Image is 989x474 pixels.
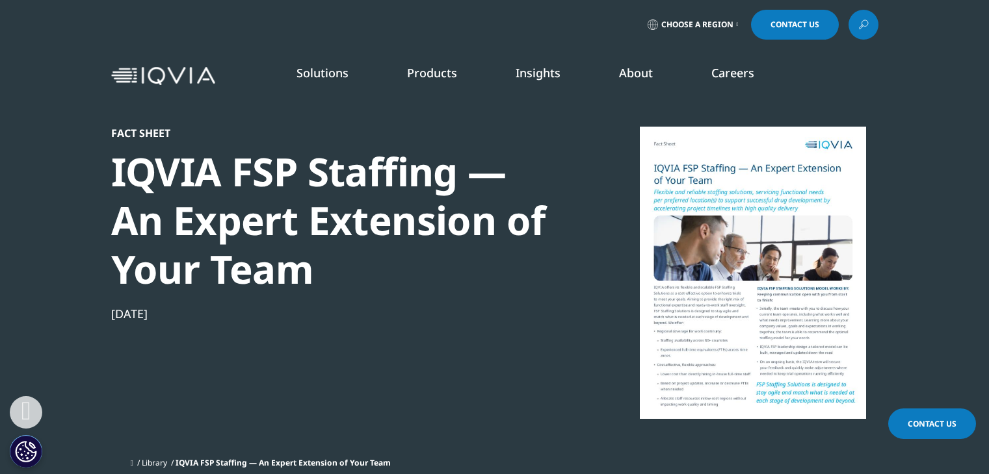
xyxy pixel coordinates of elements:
[10,435,42,468] button: Cookie Settings
[111,127,557,140] div: Fact Sheet
[220,45,878,106] nav: Primary
[908,418,956,429] span: Contact Us
[619,65,653,81] a: About
[297,65,349,81] a: Solutions
[111,67,215,86] img: IQVIA Healthcare Information Technology and Pharma Clinical Research Company
[711,65,754,81] a: Careers
[661,19,733,30] span: Choose a Region
[111,147,557,293] div: IQVIA FSP Staffing — An Expert Extension of Your Team
[771,21,819,29] span: Contact Us
[516,65,560,81] a: Insights
[888,408,976,439] a: Contact Us
[111,306,557,321] div: [DATE]
[176,457,391,468] span: IQVIA FSP Staffing — An Expert Extension of Your Team
[142,457,167,468] a: Library
[751,10,839,40] a: Contact Us
[407,65,457,81] a: Products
